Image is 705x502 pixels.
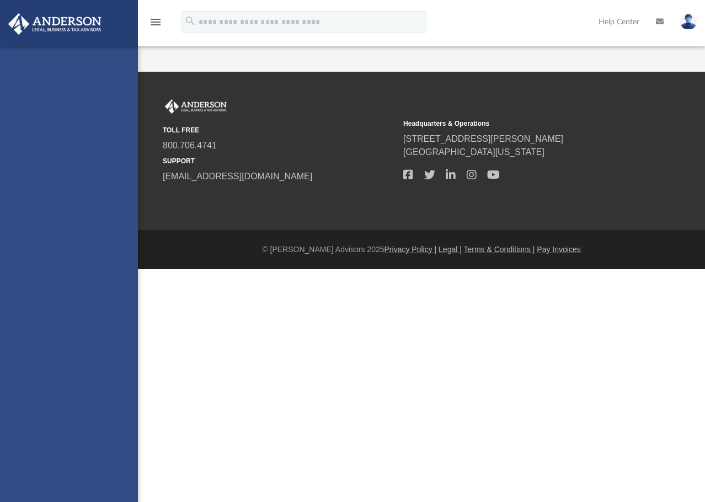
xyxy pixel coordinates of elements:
a: Privacy Policy | [384,245,437,254]
img: Anderson Advisors Platinum Portal [5,13,105,35]
a: [STREET_ADDRESS][PERSON_NAME] [403,134,563,143]
i: menu [149,15,162,29]
a: [EMAIL_ADDRESS][DOMAIN_NAME] [163,172,312,181]
a: menu [149,21,162,29]
img: Anderson Advisors Platinum Portal [163,99,229,114]
a: Terms & Conditions | [464,245,535,254]
div: © [PERSON_NAME] Advisors 2025 [138,244,705,255]
small: Headquarters & Operations [403,119,636,129]
a: 800.706.4741 [163,141,217,150]
small: SUPPORT [163,156,396,166]
a: Legal | [439,245,462,254]
a: Pay Invoices [537,245,580,254]
i: search [184,15,196,27]
img: User Pic [680,14,697,30]
small: TOLL FREE [163,125,396,135]
a: [GEOGRAPHIC_DATA][US_STATE] [403,147,544,157]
